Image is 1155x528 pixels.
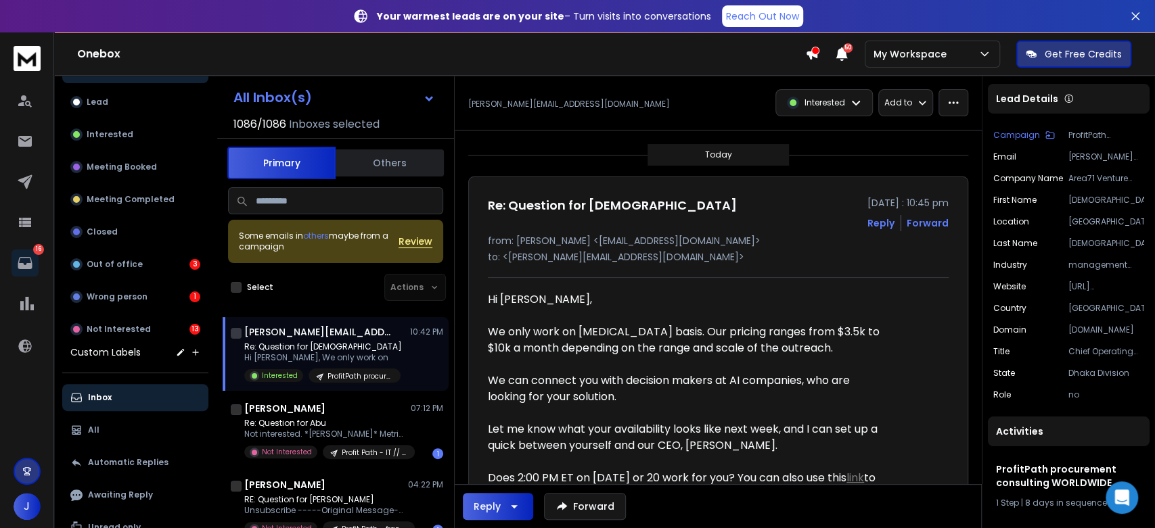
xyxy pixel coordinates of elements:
[463,493,533,520] button: Reply
[87,97,108,107] p: Lead
[993,195,1037,206] p: First Name
[87,259,143,270] p: Out of office
[87,226,118,237] p: Closed
[1025,497,1107,508] span: 8 days in sequence
[327,371,392,381] p: ProfitPath procurement consulting WORLDWIDE
[87,291,148,302] p: Wrong person
[62,449,208,476] button: Automatic Replies
[62,89,208,116] button: Lead
[189,291,200,302] div: 1
[244,418,407,429] p: Re: Question for Abu
[867,216,894,230] button: Reply
[14,493,41,520] button: J
[544,493,626,520] button: Forward
[488,250,949,264] p: to: <[PERSON_NAME][EMAIL_ADDRESS][DOMAIN_NAME]>
[1068,368,1144,379] p: Dhaka Division
[993,151,1016,162] p: Email
[993,173,1063,184] p: Company Name
[474,500,501,513] div: Reply
[843,43,853,53] span: 50
[408,479,443,490] p: 04:22 PM
[996,498,1141,508] div: |
[411,403,443,414] p: 07:12 PM
[867,196,949,210] p: [DATE] : 10:45 pm
[189,324,200,335] div: 13
[907,216,949,230] div: Forward
[1106,481,1138,514] div: Open Intercom Messenger
[62,153,208,181] button: Meeting Booked
[1068,195,1144,206] p: [DEMOGRAPHIC_DATA]
[884,97,912,108] p: Add to
[244,494,407,505] p: RE: Question for [PERSON_NAME]
[88,392,112,403] p: Inbox
[87,194,175,205] p: Meeting Completed
[432,448,443,459] div: 1
[1068,260,1144,270] p: management consulting
[993,130,1055,141] button: Campaign
[468,99,670,110] p: [PERSON_NAME][EMAIL_ADDRESS][DOMAIN_NAME]
[1068,325,1144,335] p: [DOMAIN_NAME]
[88,425,99,435] p: All
[993,281,1026,292] p: website
[377,9,564,23] strong: Your warmest leads are on your site
[726,9,799,23] p: Reach Out Now
[62,481,208,508] button: Awaiting Reply
[996,462,1141,489] h1: ProfitPath procurement consulting WORLDWIDE
[1068,238,1144,249] p: [DEMOGRAPHIC_DATA]
[399,235,432,248] button: Review
[62,316,208,343] button: Not Interested13
[233,91,312,104] h1: All Inbox(s)
[1068,173,1144,184] p: Area71 Venture Limited
[1068,130,1144,141] p: ProfitPath procurement consulting WORLDWIDE
[62,186,208,213] button: Meeting Completed
[244,402,325,415] h1: [PERSON_NAME]
[1068,216,1144,227] p: [GEOGRAPHIC_DATA]
[993,389,1011,400] p: role
[336,148,444,178] button: Others
[488,196,737,215] h1: Re: Question for [DEMOGRAPHIC_DATA]
[846,470,864,485] a: link
[88,457,168,468] p: Automatic Replies
[233,116,286,133] span: 1086 / 1086
[223,84,446,111] button: All Inbox(s)
[1068,346,1144,357] p: Chief Operating Officer
[993,216,1029,227] p: location
[722,5,803,27] a: Reach Out Now
[705,149,732,160] p: Today
[262,447,312,457] p: Not Interested
[993,325,1026,335] p: domain
[62,416,208,443] button: All
[488,234,949,247] p: from: [PERSON_NAME] <[EMAIL_ADDRESS][DOMAIN_NAME]>
[88,489,153,500] p: Awaiting Reply
[993,368,1015,379] p: State
[244,352,402,363] p: Hi [PERSON_NAME], We only work on
[87,324,151,335] p: Not Interested
[244,505,407,516] p: Unsubscribe -----Original Message----- From: [PERSON_NAME]
[1016,41,1131,68] button: Get Free Credits
[303,230,329,241] span: others
[1045,47,1122,61] p: Get Free Credits
[1068,281,1144,292] p: [URL][DOMAIN_NAME]
[12,249,39,277] a: 16
[244,429,407,439] p: Not interested. *[PERSON_NAME]* Metric5
[62,251,208,278] button: Out of office3
[244,478,325,491] h1: [PERSON_NAME]
[993,303,1026,314] p: Country
[87,162,157,172] p: Meeting Booked
[1068,303,1144,314] p: [GEOGRAPHIC_DATA]
[244,341,402,352] p: Re: Question for [DEMOGRAPHIC_DATA]
[62,218,208,245] button: Closed
[14,46,41,71] img: logo
[244,325,393,339] h1: [PERSON_NAME][EMAIL_ADDRESS][DOMAIN_NAME]
[996,92,1058,105] p: Lead Details
[993,346,1010,357] p: title
[805,97,845,108] p: Interested
[1068,389,1144,400] p: no
[342,448,407,458] p: Profit Path - IT // ceo cmo
[33,244,44,255] p: 16
[377,9,711,23] p: – Turn visits into conversations
[993,130,1040,141] p: Campaign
